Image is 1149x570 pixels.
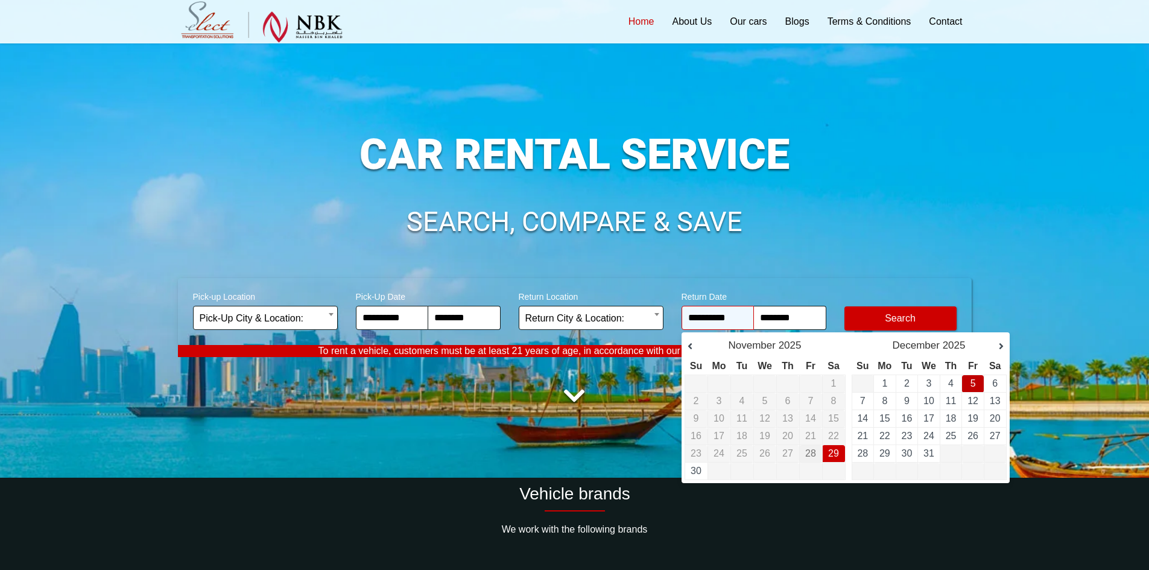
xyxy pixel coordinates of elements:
[879,448,890,458] a: 29
[882,396,887,406] a: 8
[782,431,793,441] span: 20
[967,413,978,423] a: 19
[805,448,816,458] span: 28
[806,361,815,371] span: Friday
[682,284,826,306] span: Return Date
[736,361,747,371] span: Tuesday
[879,431,890,441] a: 22
[831,396,837,406] span: 8
[878,361,891,371] span: Monday
[691,431,701,441] span: 16
[923,413,934,423] a: 17
[759,413,770,423] span: 12
[893,340,940,351] span: December
[968,361,978,371] span: Friday
[808,396,814,406] span: 7
[990,413,1001,423] a: 20
[356,284,501,306] span: Pick-Up Date
[712,361,726,371] span: Monday
[762,396,768,406] span: 5
[926,378,932,388] a: 3
[857,431,868,441] a: 21
[519,284,663,306] span: Return Location
[923,396,934,406] a: 10
[923,431,934,441] a: 24
[805,413,816,423] span: 14
[193,284,338,306] span: Pick-up Location
[970,378,976,388] a: 5
[782,448,793,458] span: 27
[923,448,934,458] a: 31
[828,361,840,371] span: Saturday
[736,413,747,423] span: 11
[945,361,957,371] span: Thursday
[882,378,887,388] a: 1
[714,448,724,458] span: 24
[739,396,745,406] span: 4
[694,413,699,423] span: 9
[828,448,839,458] a: 29
[714,413,724,423] span: 10
[779,340,802,351] span: 2025
[967,431,978,441] a: 26
[714,431,724,441] span: 17
[785,396,791,406] span: 6
[992,378,998,388] a: 6
[805,431,816,441] span: 21
[986,341,1004,353] a: Next
[902,431,913,441] a: 23
[178,208,972,236] h1: SEARCH, COMPARE & SAVE
[193,306,338,330] span: Pick-Up City & Location:
[736,448,747,458] span: 25
[967,396,978,406] a: 12
[946,396,957,406] a: 11
[902,413,913,423] a: 16
[729,340,776,351] span: November
[736,431,747,441] span: 18
[948,378,954,388] a: 4
[828,413,839,423] span: 15
[901,361,912,371] span: Tuesday
[857,413,868,423] a: 14
[860,396,866,406] a: 7
[946,413,957,423] a: 18
[758,361,772,371] span: Wednesday
[922,361,936,371] span: Wednesday
[943,340,966,351] span: 2025
[879,413,890,423] a: 15
[782,413,793,423] span: 13
[525,306,657,331] span: Return City & Location:
[857,448,868,458] a: 28
[691,448,701,458] span: 23
[989,361,1001,371] span: Saturday
[828,431,839,441] span: 22
[690,361,702,371] span: Sunday
[904,396,910,406] a: 9
[181,1,343,43] img: Select Rent a Car
[694,396,699,406] span: 2
[782,361,794,371] span: Thursday
[759,431,770,441] span: 19
[200,306,331,331] span: Pick-Up City & Location:
[902,448,913,458] a: 30
[688,341,706,353] a: Prev
[691,466,701,476] a: 30
[178,133,972,176] h1: CAR RENTAL SERVICE
[799,445,822,463] td: Pick-Up Date
[519,306,663,330] span: Return City & Location:
[990,396,1001,406] a: 13
[178,524,972,536] p: We work with the following brands
[759,448,770,458] span: 26
[844,306,957,331] button: Modify Search
[178,345,972,357] p: To rent a vehicle, customers must be at least 21 years of age, in accordance with our rental poli...
[856,361,869,371] span: Sunday
[946,431,957,441] a: 25
[178,484,972,504] h2: Vehicle brands
[831,378,837,388] span: 1
[717,396,722,406] span: 3
[990,431,1001,441] a: 27
[904,378,910,388] a: 2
